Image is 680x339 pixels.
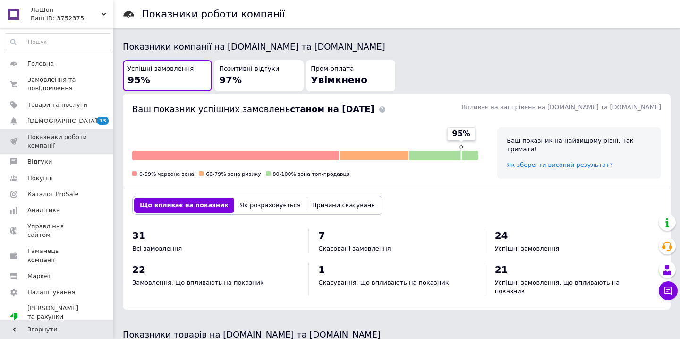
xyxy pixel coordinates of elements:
[127,74,150,86] span: 95%
[127,65,194,74] span: Успішні замовлення
[27,247,87,264] span: Гаманець компанії
[97,117,109,125] span: 13
[507,137,652,154] div: Ваш показник на найвищому рівні. Так тримати!
[311,74,367,86] span: Увімкнено
[132,264,145,275] span: 22
[452,129,470,139] span: 95%
[318,264,325,275] span: 1
[123,42,385,52] span: Показники компанії на [DOMAIN_NAME] та [DOMAIN_NAME]
[311,65,354,74] span: Пром-оплата
[31,14,113,23] div: Ваш ID: 3752375
[27,76,87,93] span: Замовлення та повідомлення
[273,171,350,177] span: 80-100% зона топ-продавця
[234,198,306,213] button: Як розраховується
[214,60,304,92] button: Позитивні відгуки97%
[27,174,53,183] span: Покупці
[495,245,560,252] span: Успішні замовлення
[219,74,242,86] span: 97%
[27,304,87,330] span: [PERSON_NAME] та рахунки
[306,60,395,92] button: Пром-оплатаУвімкнено
[123,60,212,92] button: Успішні замовлення95%
[31,6,102,14] span: ЛаШоп
[27,272,51,280] span: Маркет
[27,288,76,296] span: Налаштування
[461,104,661,111] span: Впливає на ваш рівень на [DOMAIN_NAME] та [DOMAIN_NAME]
[495,264,508,275] span: 21
[5,34,111,51] input: Пошук
[219,65,279,74] span: Позитивні відгуки
[27,60,54,68] span: Головна
[495,279,620,295] span: Успішні замовлення, що впливають на показник
[507,161,612,168] a: Як зберегти високий результат?
[27,133,87,150] span: Показники роботи компанії
[142,9,285,20] h1: Показники роботи компанії
[132,279,264,286] span: Замовлення, що впливають на показник
[318,279,449,286] span: Скасування, що впливають на показник
[659,281,678,300] button: Чат з покупцем
[132,230,145,241] span: 31
[290,104,374,114] b: станом на [DATE]
[139,171,194,177] span: 0-59% червона зона
[27,206,60,215] span: Аналітика
[318,245,391,252] span: Скасовані замовлення
[306,198,381,213] button: Причини скасувань
[27,101,87,109] span: Товари та послуги
[318,230,325,241] span: 7
[27,190,78,199] span: Каталог ProSale
[27,157,52,166] span: Відгуки
[495,230,508,241] span: 24
[27,222,87,239] span: Управління сайтом
[206,171,261,177] span: 60-79% зона ризику
[132,245,182,252] span: Всі замовлення
[132,104,374,114] span: Ваш показник успішних замовлень
[134,198,234,213] button: Що впливає на показник
[27,117,97,125] span: [DEMOGRAPHIC_DATA]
